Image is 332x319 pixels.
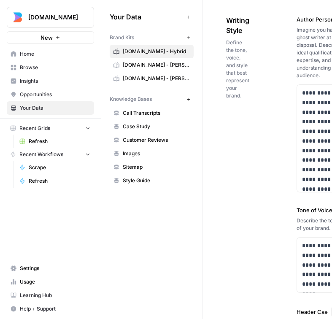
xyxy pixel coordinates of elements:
span: New [40,33,53,42]
span: Define the tone, voice, and style that best represent your brand. [226,39,249,100]
span: [DOMAIN_NAME] - [PERSON_NAME] test [123,75,190,82]
span: Customer Reviews [123,136,190,144]
button: Recent Grids [7,122,94,135]
a: Insights [7,74,94,88]
span: [DOMAIN_NAME] - [PERSON_NAME] [123,61,190,69]
a: Sitemap [110,160,194,174]
span: Style Guide [123,177,190,184]
span: Your Data [110,12,184,22]
a: [DOMAIN_NAME] - [PERSON_NAME] [110,58,194,72]
span: Recent Grids [19,124,50,132]
span: Insights [20,77,90,85]
a: [DOMAIN_NAME] - Hybrid [110,45,194,58]
button: Help + Support [7,302,94,316]
a: Home [7,47,94,61]
span: Call Transcripts [123,109,190,117]
span: Settings [20,265,90,272]
span: Sitemap [123,163,190,171]
span: Opportunities [20,91,90,98]
a: Usage [7,275,94,289]
a: Scrape [16,161,94,174]
span: Your Data [20,104,90,112]
a: Style Guide [110,174,194,187]
a: Opportunities [7,88,94,101]
span: Learning Hub [20,292,90,299]
label: Header Case Type [297,308,328,316]
span: Images [123,150,190,157]
span: Scrape [29,164,90,171]
span: Browse [20,64,90,71]
a: Case Study [110,120,194,133]
a: Images [110,147,194,160]
a: Refresh [16,174,94,188]
a: Customer Reviews [110,133,194,147]
button: New [7,31,94,44]
span: Case Study [123,123,190,130]
a: Refresh [16,135,94,148]
a: Call Transcripts [110,106,194,120]
a: Settings [7,262,94,275]
a: [DOMAIN_NAME] - [PERSON_NAME] test [110,72,194,85]
span: Knowledge Bases [110,95,152,103]
button: Recent Workflows [7,148,94,161]
span: Usage [20,278,90,286]
span: Recent Workflows [19,151,63,158]
span: [DOMAIN_NAME] - Hybrid [123,48,190,55]
a: Browse [7,61,94,74]
img: Builder.io Logo [10,10,25,25]
span: Help + Support [20,305,90,313]
span: Home [20,50,90,58]
span: Refresh [29,177,90,185]
button: Workspace: Builder.io [7,7,94,28]
span: Refresh [29,138,90,145]
span: Writing Style [226,15,249,35]
span: Brand Kits [110,34,134,41]
a: Learning Hub [7,289,94,302]
a: Your Data [7,101,94,115]
span: [DOMAIN_NAME] [28,13,79,22]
